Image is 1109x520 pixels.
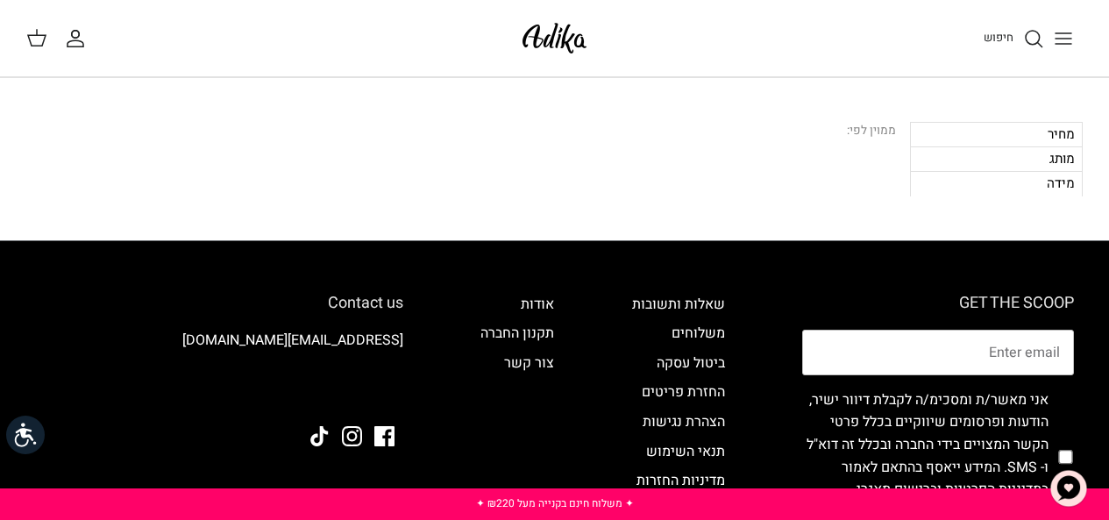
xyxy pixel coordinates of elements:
[643,411,725,432] a: הצהרת נגישות
[646,441,725,462] a: תנאי השימוש
[182,330,403,351] a: [EMAIL_ADDRESS][DOMAIN_NAME]
[517,18,592,59] img: Adika IL
[657,353,725,374] a: ביטול עסקה
[1044,19,1083,58] button: Toggle menu
[910,122,1083,146] div: מחיר
[342,426,362,446] a: Instagram
[984,29,1013,46] span: חיפוש
[309,426,330,446] a: Tiktok
[480,323,554,344] a: תקנון החברה
[632,294,725,315] a: שאלות ותשובות
[355,379,403,402] img: Adika IL
[802,294,1074,313] h6: GET THE SCOOP
[636,470,725,491] a: מדיניות החזרות
[521,294,554,315] a: אודות
[642,381,725,402] a: החזרת פריטים
[672,323,725,344] a: משלוחים
[504,353,554,374] a: צור קשר
[984,28,1044,49] a: חיפוש
[910,171,1083,196] div: מידה
[476,495,634,511] a: ✦ משלוח חינם בקנייה מעל ₪220 ✦
[802,330,1074,375] input: Email
[35,294,403,313] h6: Contact us
[910,146,1083,171] div: מותג
[1042,462,1095,515] button: צ'אט
[847,122,896,141] div: ממוין לפי:
[65,28,93,49] a: החשבון שלי
[374,426,395,446] a: Facebook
